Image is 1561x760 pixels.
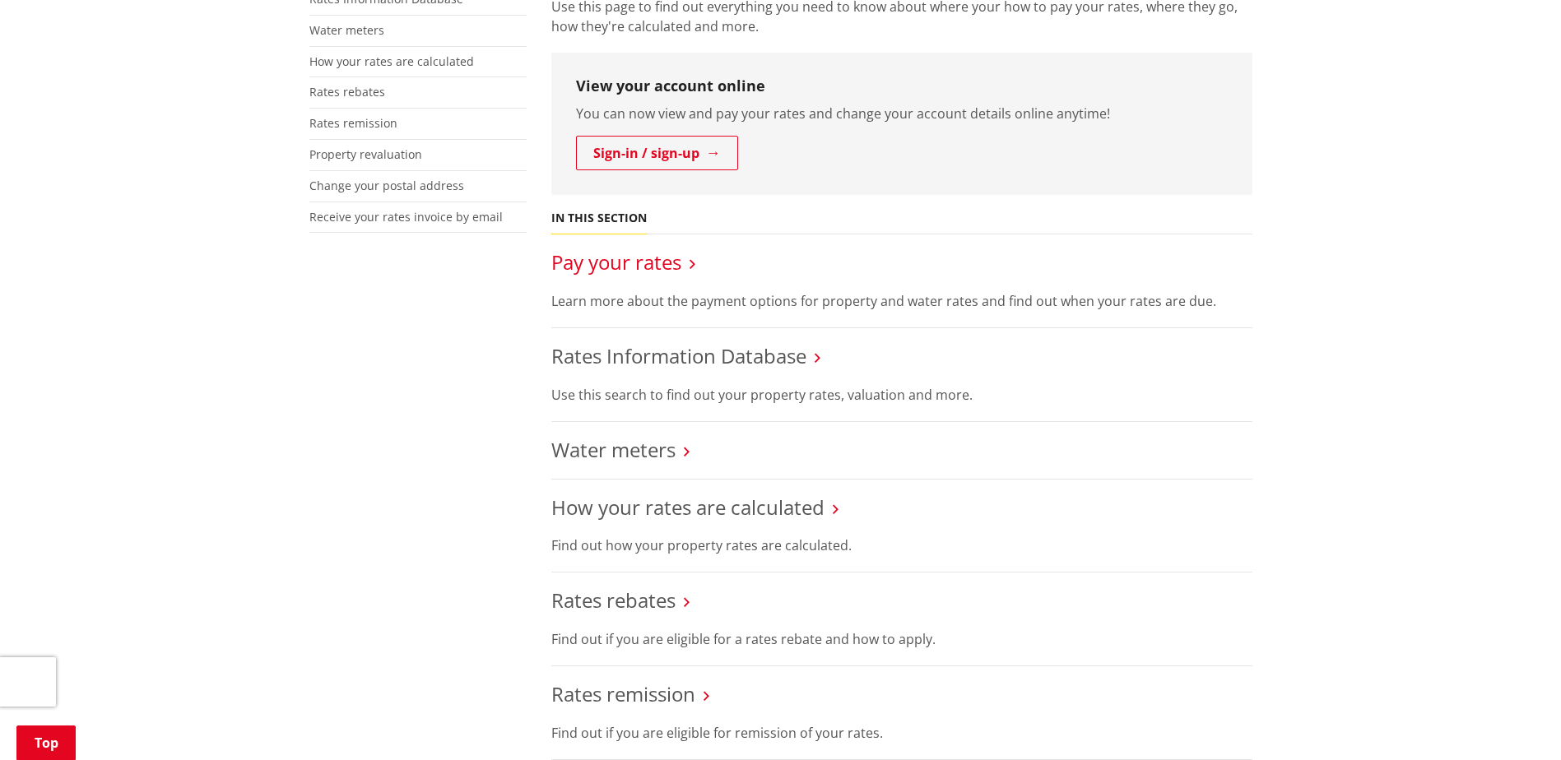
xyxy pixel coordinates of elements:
[309,209,503,225] a: Receive your rates invoice by email
[551,248,681,276] a: Pay your rates
[551,211,647,225] h5: In this section
[576,136,738,170] a: Sign-in / sign-up
[309,146,422,162] a: Property revaluation
[309,178,464,193] a: Change your postal address
[309,53,474,69] a: How your rates are calculated
[551,629,1252,649] p: Find out if you are eligible for a rates rebate and how to apply.
[551,494,825,521] a: How your rates are calculated
[576,104,1228,123] p: You can now view and pay your rates and change your account details online anytime!
[309,115,397,131] a: Rates remission
[1485,691,1545,750] iframe: Messenger Launcher
[576,77,1228,95] h3: View your account online
[551,586,676,614] a: Rates rebates
[309,22,384,38] a: Water meters
[551,723,1252,743] p: Find out if you are eligible for remission of your rates.
[551,436,676,463] a: Water meters
[551,535,1252,555] p: Find out how your property rates are calculated.
[309,84,385,100] a: Rates rebates
[551,385,1252,405] p: Use this search to find out your property rates, valuation and more.
[16,725,76,760] a: Top
[551,680,695,707] a: Rates remission
[551,291,1252,311] p: Learn more about the payment options for property and water rates and find out when your rates ar...
[551,342,806,369] a: Rates Information Database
